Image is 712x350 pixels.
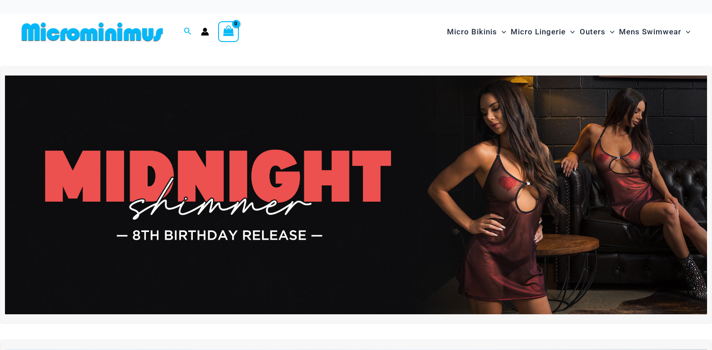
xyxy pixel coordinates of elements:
[218,21,239,42] a: View Shopping Cart, empty
[443,17,694,47] nav: Site Navigation
[681,20,690,43] span: Menu Toggle
[617,18,693,46] a: Mens SwimwearMenu ToggleMenu Toggle
[566,20,575,43] span: Menu Toggle
[577,18,617,46] a: OutersMenu ToggleMenu Toggle
[508,18,577,46] a: Micro LingerieMenu ToggleMenu Toggle
[445,18,508,46] a: Micro BikinisMenu ToggleMenu Toggle
[18,22,167,42] img: MM SHOP LOGO FLAT
[619,20,681,43] span: Mens Swimwear
[201,28,209,36] a: Account icon link
[184,26,192,38] a: Search icon link
[5,76,707,314] img: Midnight Shimmer Red Dress
[497,20,506,43] span: Menu Toggle
[511,20,566,43] span: Micro Lingerie
[447,20,497,43] span: Micro Bikinis
[605,20,614,43] span: Menu Toggle
[580,20,605,43] span: Outers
